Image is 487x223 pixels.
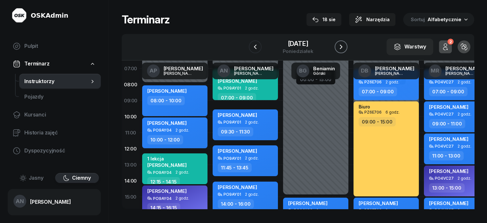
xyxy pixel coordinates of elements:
div: 1 lekcja [147,156,187,161]
span: Narzędzia [366,16,390,23]
span: Alfabetycznie [427,16,461,22]
div: 09:00 [122,93,140,109]
div: PZ6E706 [364,110,382,114]
div: 2 [447,39,453,45]
div: 08:00 [122,77,140,93]
span: Sortuj [411,15,426,24]
div: [PERSON_NAME] [445,66,485,71]
div: [DATE] [282,40,313,47]
div: 09:00 - 15:00 [359,117,396,126]
div: PO9AY04 [153,128,172,132]
span: [PERSON_NAME] [147,120,187,126]
span: Historia zajęć [24,129,96,137]
div: 07:00 - 09:00 [429,87,467,96]
div: [PERSON_NAME] [164,71,194,75]
div: [PERSON_NAME] [30,199,71,204]
span: 2 godz. [316,208,330,213]
div: 13:00 [122,157,140,173]
button: 2 [439,40,452,53]
span: 2 godz. [386,208,399,213]
span: 2 godz. [175,170,189,175]
span: Kursanci [24,111,96,119]
a: BGBeniaminGórski [291,63,340,79]
div: 15:00 [122,189,140,205]
div: 13:00 - 15:00 [429,183,465,193]
a: DB[PERSON_NAME][PERSON_NAME] [353,63,419,79]
span: [PERSON_NAME] [359,200,398,206]
div: PO9AY04 [153,170,172,175]
span: AP [150,68,157,73]
span: 2 godz. [458,208,471,213]
div: 08:00 - 10:00 [147,96,185,105]
a: Kursanci [8,107,101,123]
button: Sortuj Alfabetycznie [403,13,474,26]
div: 10:00 [122,109,140,125]
span: [PERSON_NAME] [147,88,187,94]
div: PO4VC27 [435,80,454,84]
span: 2 godz. [458,112,471,116]
div: [PERSON_NAME] [234,71,265,75]
span: Pojazdy [24,93,96,101]
a: Pulpit [8,39,101,54]
div: Warstwy [394,43,426,51]
span: [PERSON_NAME] [288,200,328,206]
span: Ciemny [72,174,91,182]
a: Historia zajęć [8,125,101,141]
div: [PERSON_NAME] [234,66,273,71]
a: Instruktorzy [19,74,101,89]
div: 16:00 [122,205,140,221]
div: PO4VC27 [435,176,454,180]
button: Ciemny [55,173,99,183]
div: 07:00 - 09:00 [359,87,397,96]
div: PO9AY04 [153,196,172,201]
div: 11:45 - 13:45 [218,163,252,172]
span: 2 godz. [245,86,259,90]
div: 11:00 [122,125,140,141]
span: 6 godz. [386,110,400,115]
span: AN [220,68,228,73]
div: 10:00 - 12:00 [147,135,183,144]
div: 18 sie [312,16,336,23]
div: 12:00 [122,141,140,157]
div: [PERSON_NAME] [445,71,476,75]
div: PZ6E706 [364,80,382,84]
span: [PERSON_NAME] [218,148,257,154]
div: 12:15 - 14:15 [147,177,180,186]
a: AN[PERSON_NAME][PERSON_NAME] [212,63,279,79]
button: 18 sie [306,13,341,26]
span: BG [299,68,307,73]
span: 2 godz. [458,80,471,84]
span: DB [361,68,368,73]
div: PO4VC27 [435,144,454,148]
span: AN [16,199,24,204]
span: [PERSON_NAME] [218,184,257,190]
div: OSKAdmin [31,11,68,20]
span: Instruktorzy [24,77,89,86]
div: 09:30 - 11:30 [218,127,253,136]
div: Biuro [359,104,370,109]
div: 07:00 [122,61,140,77]
h1: Terminarz [122,14,170,25]
button: Narzędzia [349,13,395,26]
div: 09:00 - 11:00 [429,119,465,128]
span: 2 godz. [386,80,399,84]
div: PO9AY01 [223,156,241,160]
span: 2 godz. [245,192,259,197]
div: poniedziałek [282,49,313,54]
span: [PERSON_NAME] [429,104,468,110]
div: PO4VC27 [435,208,454,212]
div: 11:00 - 13:00 [429,151,464,160]
div: Beniamin [313,66,335,71]
span: Jasny [29,174,44,182]
a: Terminarz [8,56,101,71]
div: [PERSON_NAME] [375,66,414,71]
span: 2 godz. [458,176,471,181]
span: [PERSON_NAME] [147,162,187,168]
span: [PERSON_NAME] [218,112,257,118]
span: Dyspozycyjność [24,147,96,155]
a: AP[PERSON_NAME][PERSON_NAME] [142,63,208,79]
div: PO9AY01 [223,192,241,196]
div: PO4VC27 [435,112,454,116]
span: 2 godz. [245,120,259,124]
img: logo-light@2x.png [12,8,27,23]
